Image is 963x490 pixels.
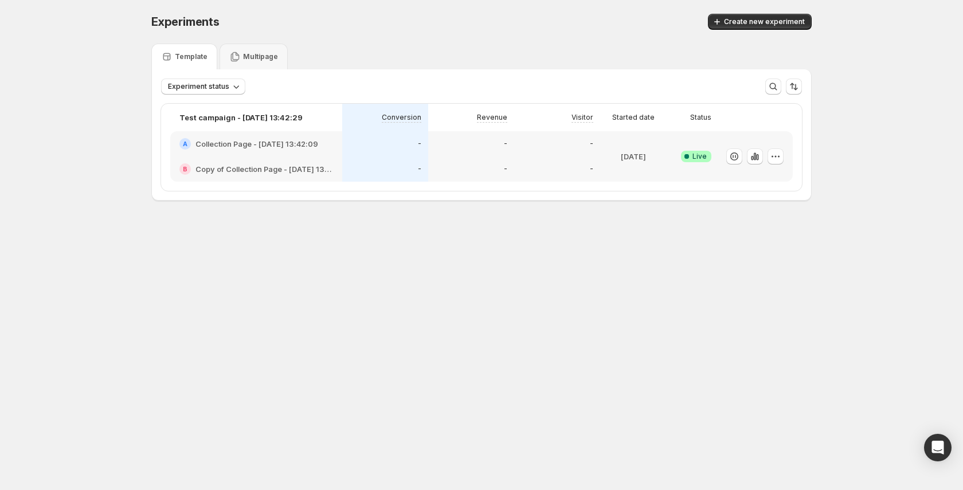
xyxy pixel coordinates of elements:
p: Test campaign - [DATE] 13:42:29 [179,112,303,123]
p: - [590,164,593,174]
span: Create new experiment [724,17,805,26]
h2: Collection Page - [DATE] 13:42:09 [195,138,318,150]
p: Revenue [477,113,507,122]
p: - [504,139,507,148]
p: Started date [612,113,655,122]
h2: A [183,140,187,147]
p: Visitor [571,113,593,122]
p: Multipage [243,52,278,61]
span: Experiment status [168,82,229,91]
span: Live [692,152,707,161]
button: Sort the results [786,79,802,95]
p: - [418,139,421,148]
p: [DATE] [621,151,646,162]
p: - [590,139,593,148]
p: Status [690,113,711,122]
button: Experiment status [161,79,245,95]
p: - [504,164,507,174]
p: Template [175,52,208,61]
h2: B [183,166,187,173]
button: Create new experiment [708,14,812,30]
p: - [418,164,421,174]
h2: Copy of Collection Page - [DATE] 13:42:09 [195,163,333,175]
div: Open Intercom Messenger [924,434,952,461]
span: Experiments [151,15,220,29]
p: Conversion [382,113,421,122]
